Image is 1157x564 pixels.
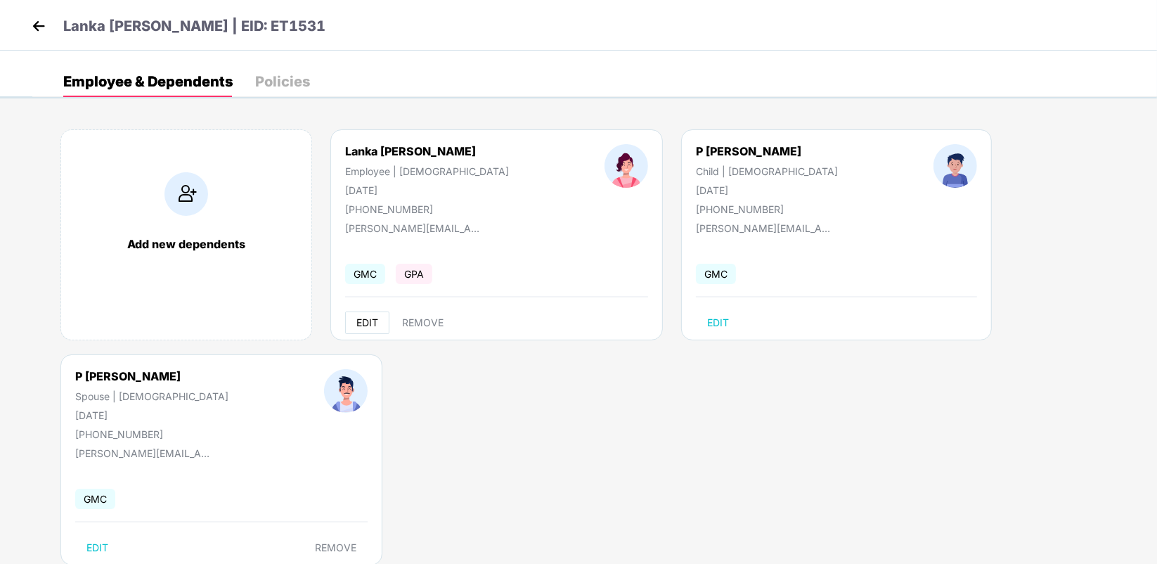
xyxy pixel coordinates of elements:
[396,264,432,284] span: GPA
[75,237,297,251] div: Add new dependents
[63,75,233,89] div: Employee & Dependents
[707,317,729,328] span: EDIT
[75,409,228,421] div: [DATE]
[696,222,836,234] div: [PERSON_NAME][EMAIL_ADDRESS][DOMAIN_NAME]
[696,264,736,284] span: GMC
[345,222,486,234] div: [PERSON_NAME][EMAIL_ADDRESS][DOMAIN_NAME]
[696,312,740,334] button: EDIT
[164,172,208,216] img: addIcon
[345,264,385,284] span: GMC
[696,184,838,196] div: [DATE]
[391,312,455,334] button: REMOVE
[75,369,228,383] div: P [PERSON_NAME]
[696,165,838,177] div: Child | [DEMOGRAPHIC_DATA]
[356,317,378,328] span: EDIT
[86,542,108,553] span: EDIT
[345,165,509,177] div: Employee | [DEMOGRAPHIC_DATA]
[75,390,228,402] div: Spouse | [DEMOGRAPHIC_DATA]
[304,537,368,559] button: REMOVE
[75,489,115,509] span: GMC
[255,75,310,89] div: Policies
[402,317,444,328] span: REMOVE
[324,369,368,413] img: profileImage
[75,428,228,440] div: [PHONE_NUMBER]
[63,15,325,37] p: Lanka [PERSON_NAME] | EID: ET1531
[75,537,119,559] button: EDIT
[345,312,389,334] button: EDIT
[315,542,356,553] span: REMOVE
[75,447,216,459] div: [PERSON_NAME][EMAIL_ADDRESS][DOMAIN_NAME]
[345,203,509,215] div: [PHONE_NUMBER]
[696,203,838,215] div: [PHONE_NUMBER]
[345,184,509,196] div: [DATE]
[28,15,49,37] img: back
[696,144,838,158] div: P [PERSON_NAME]
[345,144,509,158] div: Lanka [PERSON_NAME]
[933,144,977,188] img: profileImage
[605,144,648,188] img: profileImage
